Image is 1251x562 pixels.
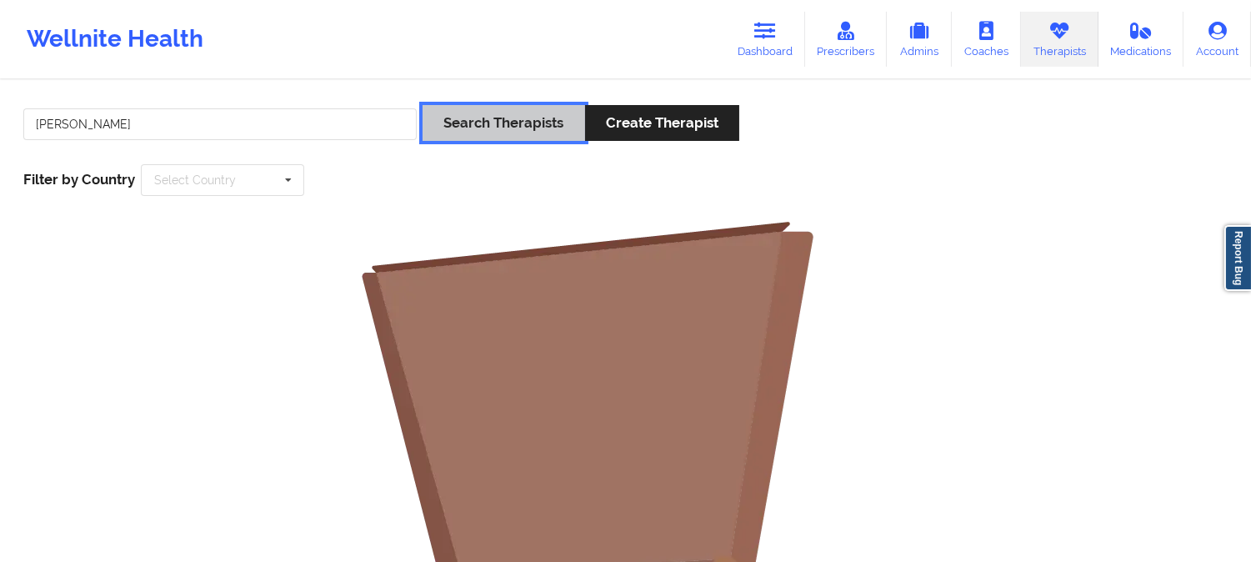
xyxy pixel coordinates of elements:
[423,105,584,141] button: Search Therapists
[23,171,135,188] span: Filter by Country
[1098,12,1184,67] a: Medications
[1021,12,1098,67] a: Therapists
[1224,225,1251,291] a: Report Bug
[1183,12,1251,67] a: Account
[952,12,1021,67] a: Coaches
[887,12,952,67] a: Admins
[585,105,739,141] button: Create Therapist
[805,12,888,67] a: Prescribers
[725,12,805,67] a: Dashboard
[154,174,236,186] div: Select Country
[23,108,417,140] input: Search Keywords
